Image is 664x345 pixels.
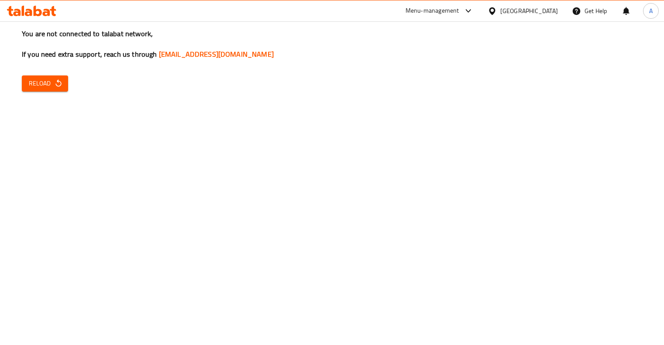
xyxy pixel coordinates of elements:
button: Reload [22,75,68,92]
span: A [649,6,653,16]
a: [EMAIL_ADDRESS][DOMAIN_NAME] [159,48,274,61]
h3: You are not connected to talabat network, If you need extra support, reach us through [22,29,642,59]
div: Menu-management [406,6,459,16]
span: Reload [29,78,61,89]
div: [GEOGRAPHIC_DATA] [500,6,558,16]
